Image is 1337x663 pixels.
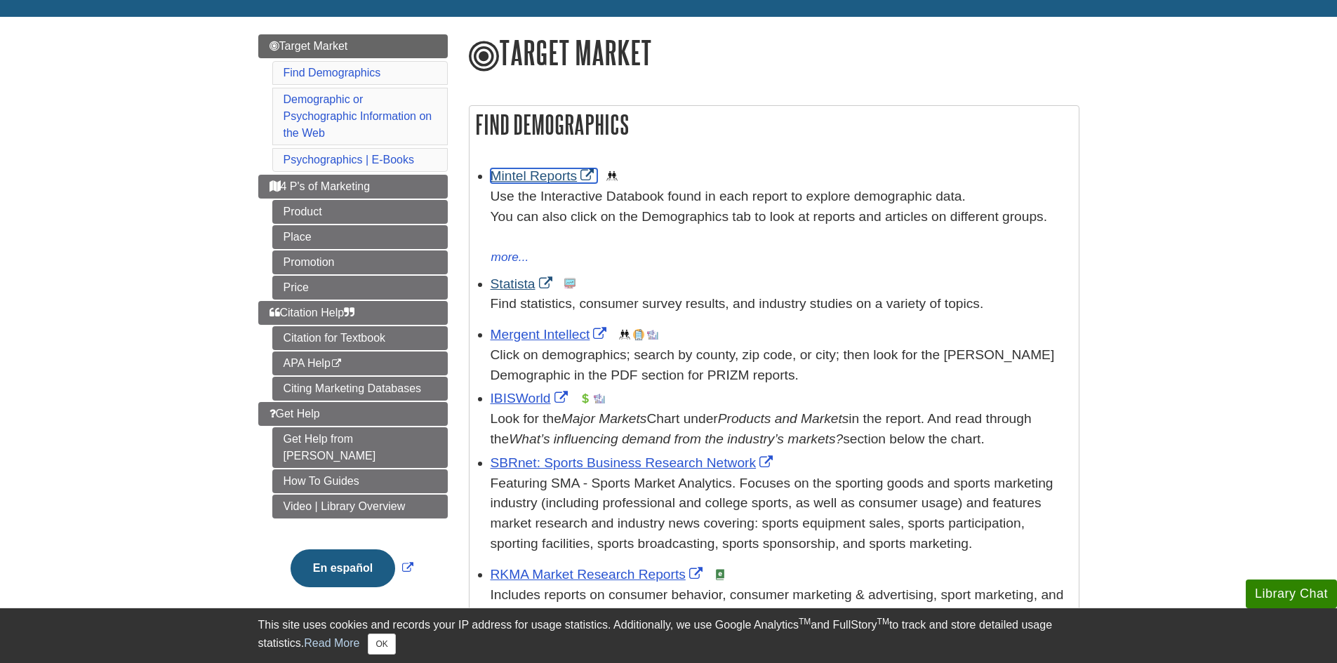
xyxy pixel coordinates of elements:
a: Link opens in new window [491,567,706,582]
a: APA Help [272,351,448,375]
img: Company Information [633,329,644,340]
sup: TM [877,617,889,627]
button: En español [291,549,395,587]
a: Place [272,225,448,249]
p: Featuring SMA - Sports Market Analytics. Focuses on the sporting goods and sports marketing indus... [491,474,1072,554]
a: Get Help from [PERSON_NAME] [272,427,448,468]
a: Link opens in new window [287,562,417,574]
a: Promotion [272,250,448,274]
img: Industry Report [594,393,605,404]
a: Link opens in new window [491,276,556,291]
img: Statistics [564,278,576,289]
a: Target Market [258,34,448,58]
h2: Find Demographics [470,106,1079,143]
button: Library Chat [1246,580,1337,608]
i: Products and Markets [718,411,849,426]
a: Product [272,200,448,224]
img: Demographics [619,329,630,340]
span: Citation Help [270,307,355,319]
a: Find Demographics [284,67,381,79]
img: e-Book [714,569,726,580]
a: Link opens in new window [491,455,777,470]
div: Use the Interactive Databook found in each report to explore demographic data. You can also click... [491,187,1072,247]
a: How To Guides [272,469,448,493]
a: Citation Help [258,301,448,325]
a: Video | Library Overview [272,495,448,518]
a: Citing Marketing Databases [272,377,448,401]
span: Target Market [270,40,348,52]
img: Industry Report [647,329,658,340]
a: Demographic or Psychographic Information on the Web [284,93,432,139]
sup: TM [799,617,811,627]
span: 4 P's of Marketing [270,180,371,192]
p: Find statistics, consumer survey results, and industry studies on a variety of topics. [491,294,1072,314]
div: Look for the Chart under in the report. And read through the section below the chart. [491,409,1072,450]
a: Link opens in new window [491,168,598,183]
i: Major Markets [561,411,647,426]
div: Guide Page Menu [258,34,448,611]
div: Includes reports on consumer behavior, consumer marketing & advertising, sport marketing, and more. [491,585,1072,626]
a: Psychographics | E-Books [284,154,414,166]
h1: Target Market [469,34,1079,74]
button: Close [368,634,395,655]
a: Link opens in new window [491,327,611,342]
div: Click on demographics; search by county, zip code, or city; then look for the [PERSON_NAME] Demog... [491,345,1072,386]
a: Citation for Textbook [272,326,448,350]
a: Read More [304,637,359,649]
i: What’s influencing demand from the industry’s markets? [509,431,843,446]
div: This site uses cookies and records your IP address for usage statistics. Additionally, we use Goo... [258,617,1079,655]
a: Price [272,276,448,300]
span: Get Help [270,408,320,420]
i: This link opens in a new window [331,359,342,368]
a: Get Help [258,402,448,426]
a: Link opens in new window [491,391,571,406]
img: Financial Report [580,393,591,404]
button: more... [491,248,530,267]
a: 4 P's of Marketing [258,175,448,199]
img: Demographics [606,170,618,182]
